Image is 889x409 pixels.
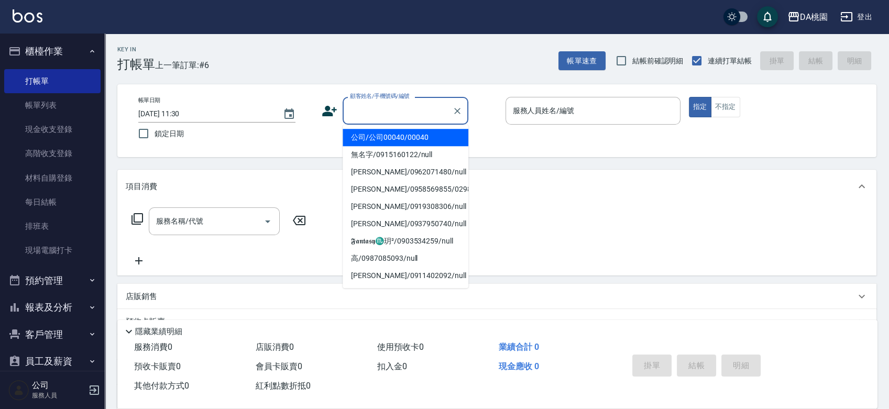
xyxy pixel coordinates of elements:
div: 店販銷售 [117,284,876,309]
span: 業績合計 0 [498,342,539,352]
img: Logo [13,9,42,23]
span: 連續打單結帳 [708,56,752,67]
p: 服務人員 [32,391,85,400]
button: save [757,6,778,27]
h2: Key In [117,46,155,53]
span: 其他付款方式 0 [134,381,189,391]
label: 顧客姓名/手機號碼/編號 [350,92,410,100]
div: DA桃園 [800,10,828,24]
div: 項目消費 [117,170,876,203]
a: 材料自購登錄 [4,166,101,190]
a: 帳單列表 [4,93,101,117]
a: 高階收支登錄 [4,141,101,165]
button: Open [259,213,276,230]
li: [PERSON_NAME]/0958569855/02984 [343,181,468,198]
li: 公司/公司00040/00040 [343,129,468,146]
a: 每日結帳 [4,190,101,214]
label: 帳單日期 [138,96,160,104]
button: 預約管理 [4,267,101,294]
span: 會員卡販賣 0 [256,361,302,371]
li: [PERSON_NAME]/0958810792/null [343,284,468,302]
p: 項目消費 [126,181,157,192]
li: [PERSON_NAME]/0962071480/null [343,163,468,181]
span: 預收卡販賣 0 [134,361,181,371]
button: 員工及薪資 [4,348,101,375]
p: 預收卡販賣 [126,316,165,327]
button: 登出 [836,7,876,27]
button: 指定 [689,97,711,117]
div: 預收卡販賣 [117,309,876,334]
button: 櫃檯作業 [4,38,101,65]
span: 店販消費 0 [256,342,294,352]
button: Clear [450,104,465,118]
p: 隱藏業績明細 [135,326,182,337]
h3: 打帳單 [117,57,155,72]
li: [PERSON_NAME]/0919308306/null [343,198,468,215]
span: 扣入金 0 [377,361,407,371]
input: YYYY/MM/DD hh:mm [138,105,272,123]
a: 現金收支登錄 [4,117,101,141]
li: 無名字/0915160122/null [343,146,468,163]
button: Choose date, selected date is 2025-10-05 [277,102,302,127]
img: Person [8,380,29,401]
span: 紅利點數折抵 0 [256,381,311,391]
span: 使用預收卡 0 [377,342,424,352]
span: 服務消費 0 [134,342,172,352]
p: 店販銷售 [126,291,157,302]
span: 結帳前確認明細 [632,56,684,67]
a: 現場電腦打卡 [4,238,101,262]
a: 排班表 [4,214,101,238]
button: 不指定 [711,97,740,117]
button: 報表及分析 [4,294,101,321]
a: 打帳單 [4,69,101,93]
button: 客戶管理 [4,321,101,348]
button: 帳單速查 [558,51,606,71]
span: 現金應收 0 [498,361,539,371]
li: [PERSON_NAME]/0911402092/null [343,267,468,284]
button: DA桃園 [783,6,832,28]
li: 高/0987085093/null [343,250,468,267]
li: 𝕱𝖆𝖓𝖙𝖆𝖘𝖞♏玥²/0903534259/null [343,233,468,250]
h5: 公司 [32,380,85,391]
span: 上一筆訂單:#6 [155,59,209,72]
li: [PERSON_NAME]/0937950740/null [343,215,468,233]
span: 鎖定日期 [155,128,184,139]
